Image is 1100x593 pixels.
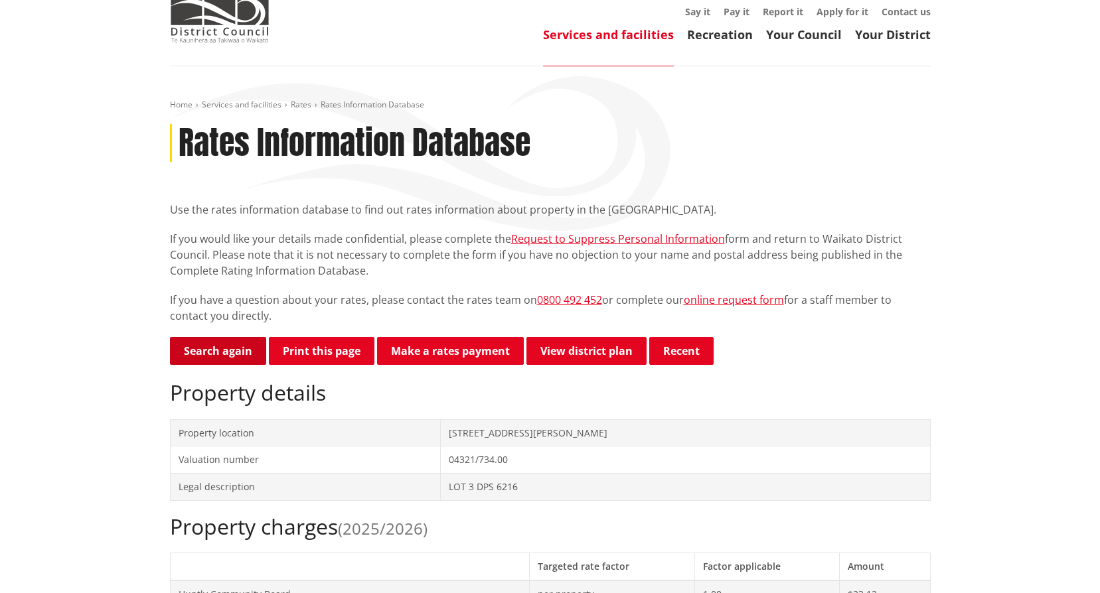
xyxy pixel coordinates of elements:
[170,380,931,405] h2: Property details
[170,99,931,111] nav: breadcrumb
[170,202,931,218] p: Use the rates information database to find out rates information about property in the [GEOGRAPHI...
[170,473,441,500] td: Legal description
[202,99,281,110] a: Services and facilities
[817,5,868,18] a: Apply for it
[269,337,374,365] button: Print this page
[441,419,930,446] td: [STREET_ADDRESS][PERSON_NAME]
[855,27,931,42] a: Your District
[685,5,710,18] a: Say it
[687,27,753,42] a: Recreation
[170,446,441,474] td: Valuation number
[441,446,930,474] td: 04321/734.00
[291,99,311,110] a: Rates
[529,553,695,580] th: Targeted rate factor
[840,553,930,580] th: Amount
[377,337,524,365] a: Make a rates payment
[649,337,714,365] button: Recent
[763,5,803,18] a: Report it
[543,27,674,42] a: Services and facilities
[170,99,193,110] a: Home
[441,473,930,500] td: LOT 3 DPS 6216
[537,293,602,307] a: 0800 492 452
[766,27,842,42] a: Your Council
[511,231,725,246] a: Request to Suppress Personal Information
[684,293,784,307] a: online request form
[170,337,266,365] a: Search again
[321,99,424,110] span: Rates Information Database
[724,5,749,18] a: Pay it
[170,419,441,446] td: Property location
[170,514,931,539] h2: Property charges
[526,337,647,365] a: View district plan
[882,5,931,18] a: Contact us
[179,124,530,163] h1: Rates Information Database
[170,231,931,279] p: If you would like your details made confidential, please complete the form and return to Waikato ...
[1039,537,1087,585] iframe: Messenger Launcher
[338,517,428,539] span: (2025/2026)
[695,553,840,580] th: Factor applicable
[170,292,931,324] p: If you have a question about your rates, please contact the rates team on or complete our for a s...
